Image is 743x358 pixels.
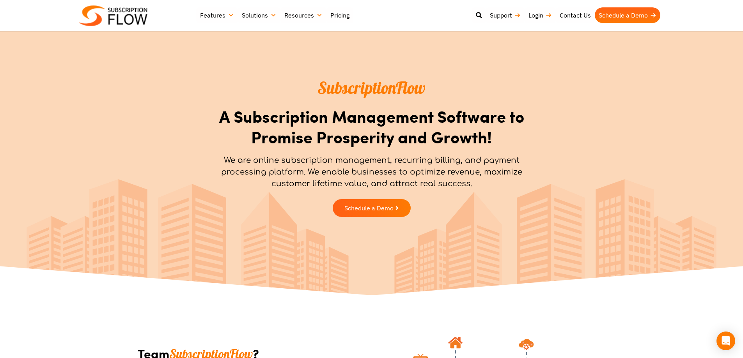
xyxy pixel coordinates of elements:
[556,7,595,23] a: Contact Us
[525,7,556,23] a: Login
[196,7,238,23] a: Features
[344,205,394,211] span: Schedule a Demo
[210,155,534,190] p: We are online subscription management, recurring billing, and payment processing platform. We ena...
[326,7,353,23] a: Pricing
[716,332,735,350] div: Open Intercom Messenger
[595,7,660,23] a: Schedule a Demo
[210,106,534,147] h1: A Subscription Management Software to Promise Prosperity and Growth!
[79,5,147,26] img: Subscriptionflow
[238,7,280,23] a: Solutions
[486,7,525,23] a: Support
[317,78,426,98] span: SubscriptionFlow
[333,199,411,217] a: Schedule a Demo
[280,7,326,23] a: Resources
